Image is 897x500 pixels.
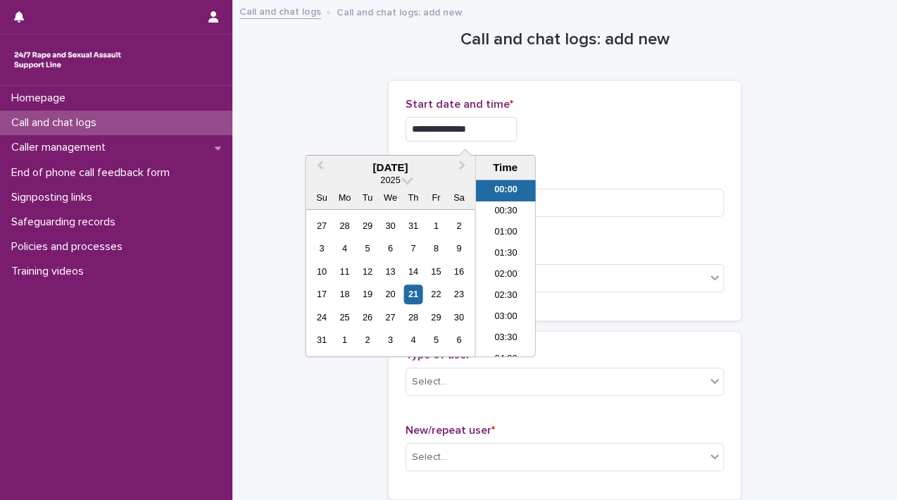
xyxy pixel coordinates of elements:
div: Choose Thursday, July 31st, 2025 [403,216,422,235]
div: Choose Saturday, August 23rd, 2025 [449,285,468,304]
p: Signposting links [6,191,103,204]
div: Choose Tuesday, August 26th, 2025 [358,308,377,327]
div: Choose Wednesday, August 13th, 2025 [381,262,400,281]
div: Sa [449,188,468,207]
div: Choose Friday, August 22nd, 2025 [427,285,446,304]
div: Choose Friday, August 29th, 2025 [427,308,446,327]
div: Mo [335,188,354,207]
div: Choose Tuesday, September 2nd, 2025 [358,330,377,349]
div: Tu [358,188,377,207]
div: Choose Tuesday, August 5th, 2025 [358,239,377,258]
button: Next Month [452,157,475,180]
div: Choose Wednesday, August 27th, 2025 [381,308,400,327]
div: Choose Tuesday, August 19th, 2025 [358,285,377,304]
div: Choose Saturday, August 30th, 2025 [449,308,468,327]
span: 2025 [380,175,400,185]
div: Choose Wednesday, August 20th, 2025 [381,285,400,304]
li: 02:00 [475,265,535,286]
div: Choose Friday, August 15th, 2025 [427,262,446,281]
div: Choose Friday, August 1st, 2025 [427,216,446,235]
div: Choose Thursday, August 14th, 2025 [403,262,422,281]
div: Choose Thursday, September 4th, 2025 [403,330,422,349]
p: Training videos [6,265,95,278]
p: Safeguarding records [6,215,127,229]
div: Choose Thursday, August 7th, 2025 [403,239,422,258]
span: New/repeat user [406,425,495,436]
p: Caller management [6,141,117,154]
div: month 2025-08 [310,214,470,351]
div: Choose Thursday, August 28th, 2025 [403,308,422,327]
button: Previous Month [307,157,330,180]
li: 04:00 [475,349,535,370]
li: 01:00 [475,223,535,244]
div: [DATE] [306,161,475,174]
span: Start date and time [406,99,513,110]
div: We [381,188,400,207]
div: Choose Monday, July 28th, 2025 [335,216,354,235]
div: Choose Friday, September 5th, 2025 [427,330,446,349]
li: 00:00 [475,180,535,201]
div: Choose Thursday, August 21st, 2025 [403,285,422,304]
div: Choose Friday, August 8th, 2025 [427,239,446,258]
div: Choose Monday, August 25th, 2025 [335,308,354,327]
p: End of phone call feedback form [6,166,181,180]
div: Choose Saturday, August 2nd, 2025 [449,216,468,235]
p: Homepage [6,92,77,105]
li: 02:30 [475,286,535,307]
div: Fr [427,188,446,207]
div: Choose Wednesday, July 30th, 2025 [381,216,400,235]
div: Choose Monday, September 1st, 2025 [335,330,354,349]
div: Choose Sunday, August 24th, 2025 [312,308,331,327]
div: Choose Sunday, August 3rd, 2025 [312,239,331,258]
li: 03:00 [475,307,535,328]
div: Select... [412,375,447,389]
a: Call and chat logs [239,3,321,19]
div: Choose Tuesday, July 29th, 2025 [358,216,377,235]
div: Choose Sunday, August 10th, 2025 [312,262,331,281]
div: Th [403,188,422,207]
div: Select... [412,450,447,465]
p: Call and chat logs: add new [337,4,463,19]
p: Policies and processes [6,240,134,254]
li: 00:30 [475,201,535,223]
p: Call and chat logs [6,116,108,130]
div: Time [479,161,531,174]
li: 03:30 [475,328,535,349]
div: Choose Tuesday, August 12th, 2025 [358,262,377,281]
div: Choose Sunday, July 27th, 2025 [312,216,331,235]
span: Type of user [406,349,474,361]
div: Choose Saturday, August 16th, 2025 [449,262,468,281]
div: Choose Wednesday, August 6th, 2025 [381,239,400,258]
div: Choose Wednesday, September 3rd, 2025 [381,330,400,349]
h1: Call and chat logs: add new [389,30,741,50]
div: Choose Monday, August 4th, 2025 [335,239,354,258]
div: Choose Monday, August 18th, 2025 [335,285,354,304]
div: Choose Saturday, August 9th, 2025 [449,239,468,258]
div: Choose Monday, August 11th, 2025 [335,262,354,281]
li: 01:30 [475,244,535,265]
img: rhQMoQhaT3yELyF149Cw [11,46,124,74]
div: Choose Sunday, August 31st, 2025 [312,330,331,349]
div: Su [312,188,331,207]
div: Choose Saturday, September 6th, 2025 [449,330,468,349]
div: Choose Sunday, August 17th, 2025 [312,285,331,304]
